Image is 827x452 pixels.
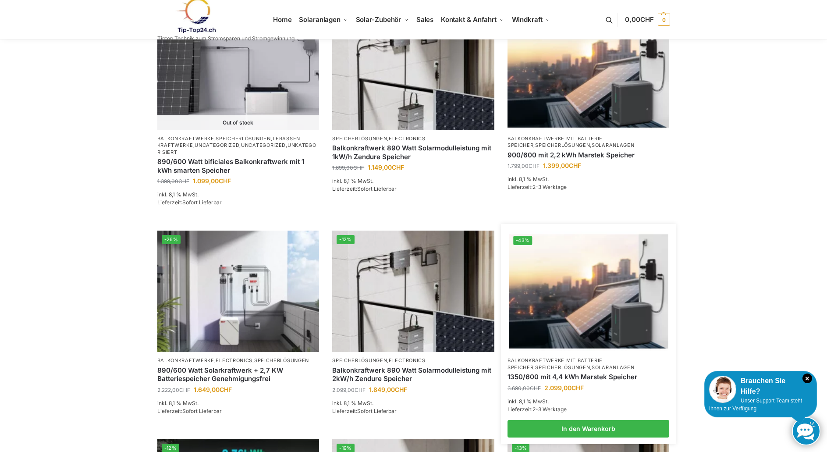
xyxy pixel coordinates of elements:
[157,199,222,206] span: Lieferzeit:
[157,357,319,364] p: , ,
[355,387,366,393] span: CHF
[535,142,590,148] a: Speicherlösungen
[157,191,319,199] p: inkl. 8,1 % MwSt.
[509,232,668,351] img: Balkonkraftwerk mit Marstek Speicher
[332,357,494,364] p: ,
[508,9,670,130] a: -22%Balkonkraftwerk mit Marstek Speicher
[530,385,541,391] span: CHF
[508,151,670,160] a: 900/600 mit 2,2 kWh Marstek Speicher
[535,364,590,370] a: Speicherlösungen
[332,408,397,414] span: Lieferzeit:
[157,36,295,41] p: Tiptop Technik zum Stromsparen und Stromgewinnung
[157,135,214,142] a: Balkonkraftwerke
[332,135,494,142] p: ,
[220,386,232,393] span: CHF
[179,387,190,393] span: CHF
[508,398,670,406] p: inkl. 8,1 % MwSt.
[332,366,494,383] a: Balkonkraftwerk 890 Watt Solarmodulleistung mit 2kW/h Zendure Speicher
[508,175,670,183] p: inkl. 8,1 % MwSt.
[357,185,397,192] span: Sofort Lieferbar
[508,420,670,438] a: In den Warenkorb legen: „1350/600 mit 4,4 kWh Marstek Speicher“
[353,164,364,171] span: CHF
[157,135,300,148] a: Terassen Kraftwerke
[332,177,494,185] p: inkl. 8,1 % MwSt.
[508,135,670,149] p: , ,
[392,164,404,171] span: CHF
[709,376,736,403] img: Customer service
[157,387,190,393] bdi: 2.222,00
[508,357,603,370] a: Balkonkraftwerke mit Batterie Speicher
[157,9,319,130] img: ASE 1000 Batteriespeicher
[625,15,653,24] span: 0,00
[709,398,802,412] span: Unser Support-Team steht Ihnen zur Verfügung
[157,366,319,383] a: 890/600 Watt Solarkraftwerk + 2,7 KW Batteriespeicher Genehmigungsfrei
[508,406,567,413] span: Lieferzeit:
[529,163,540,169] span: CHF
[332,231,494,352] img: Balkonkraftwerk 890 Watt Solarmodulleistung mit 2kW/h Zendure Speicher
[194,386,232,393] bdi: 1.649,00
[508,135,603,148] a: Balkonkraftwerke mit Batterie Speicher
[508,163,540,169] bdi: 1.799,00
[193,177,231,185] bdi: 1.099,00
[416,15,434,24] span: Sales
[332,164,364,171] bdi: 1.699,00
[592,364,634,370] a: Solaranlagen
[509,232,668,351] a: -43%Balkonkraftwerk mit Marstek Speicher
[544,384,584,391] bdi: 2.099,00
[157,408,222,414] span: Lieferzeit:
[157,357,214,363] a: Balkonkraftwerke
[369,386,407,393] bdi: 1.849,00
[332,9,494,130] a: -32%Balkonkraftwerk 890 Watt Solarmodulleistung mit 1kW/h Zendure Speicher
[182,408,222,414] span: Sofort Lieferbar
[182,199,222,206] span: Sofort Lieferbar
[640,15,654,24] span: CHF
[299,15,341,24] span: Solaranlagen
[802,374,812,383] i: Schließen
[157,231,319,352] a: -26%Steckerkraftwerk mit 2,7kwh-Speicher
[157,9,319,130] a: -21% Out of stockASE 1000 Batteriespeicher
[332,399,494,407] p: inkl. 8,1 % MwSt.
[508,385,541,391] bdi: 3.690,00
[543,162,581,169] bdi: 1.399,00
[195,142,239,148] a: Uncategorized
[357,408,397,414] span: Sofort Lieferbar
[216,357,252,363] a: Electronics
[332,357,387,363] a: Speicherlösungen
[332,135,387,142] a: Speicherlösungen
[178,178,189,185] span: CHF
[389,357,426,363] a: Electronics
[569,162,581,169] span: CHF
[368,164,404,171] bdi: 1.149,00
[508,373,670,381] a: 1350/600 mit 4,4 kWh Marstek Speicher
[332,387,366,393] bdi: 2.099,00
[157,178,189,185] bdi: 1.399,00
[157,142,316,155] a: Unkategorisiert
[395,386,407,393] span: CHF
[241,142,286,148] a: Uncategorized
[157,157,319,174] a: 890/600 Watt bificiales Balkonkraftwerk mit 1 kWh smarten Speicher
[508,9,670,130] img: Balkonkraftwerk mit Marstek Speicher
[254,357,309,363] a: Speicherlösungen
[157,399,319,407] p: inkl. 8,1 % MwSt.
[332,185,397,192] span: Lieferzeit:
[508,357,670,371] p: , ,
[389,135,426,142] a: Electronics
[157,135,319,156] p: , , , , ,
[532,406,567,413] span: 2-3 Werktage
[508,184,567,190] span: Lieferzeit:
[658,14,670,26] span: 0
[441,15,497,24] span: Kontakt & Anfahrt
[157,231,319,352] img: Steckerkraftwerk mit 2,7kwh-Speicher
[709,376,812,397] div: Brauchen Sie Hilfe?
[532,184,567,190] span: 2-3 Werktage
[356,15,401,24] span: Solar-Zubehör
[219,177,231,185] span: CHF
[332,144,494,161] a: Balkonkraftwerk 890 Watt Solarmodulleistung mit 1kW/h Zendure Speicher
[332,9,494,130] img: Balkonkraftwerk 890 Watt Solarmodulleistung mit 1kW/h Zendure Speicher
[625,7,670,33] a: 0,00CHF 0
[332,231,494,352] a: -12%Balkonkraftwerk 890 Watt Solarmodulleistung mit 2kW/h Zendure Speicher
[571,384,584,391] span: CHF
[592,142,634,148] a: Solaranlagen
[216,135,270,142] a: Speicherlösungen
[512,15,543,24] span: Windkraft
